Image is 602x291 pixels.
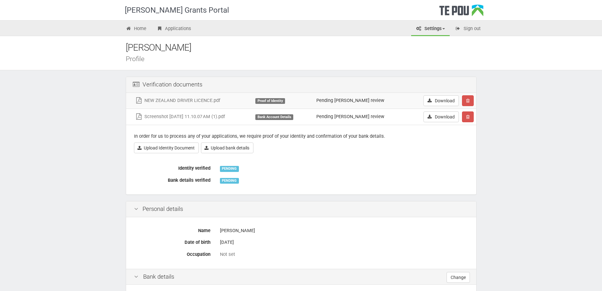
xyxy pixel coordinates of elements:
[129,237,215,246] label: Date of birth
[220,225,468,236] div: [PERSON_NAME]
[201,142,253,153] a: Upload bank details
[126,41,486,54] div: [PERSON_NAME]
[126,201,476,217] div: Personal details
[220,178,239,184] div: PENDING
[121,22,151,36] a: Home
[411,22,450,36] a: Settings
[220,166,239,172] div: PENDING
[134,142,199,153] a: Upload Identity Document
[135,114,225,119] a: Screenshot [DATE] 11.10.07 AM (1).pdf
[450,22,485,36] a: Sign out
[220,251,468,258] div: Not set
[129,249,215,258] label: Occupation
[314,109,406,125] td: Pending [PERSON_NAME] review
[129,163,215,172] label: Identity verified
[135,98,220,103] a: NEW ZEALAND DRIVER LICENCE.pdf
[129,225,215,234] label: Name
[423,95,459,106] a: Download
[134,133,468,140] p: In order for us to process any of your applications, we require proof of your identity and confir...
[126,55,486,62] div: Profile
[423,111,459,122] a: Download
[439,4,483,20] div: Te Pou Logo
[126,269,476,285] div: Bank details
[126,77,476,93] div: Verification documents
[447,272,470,283] a: Change
[314,93,406,109] td: Pending [PERSON_NAME] review
[255,114,293,120] div: Bank Account Details
[220,237,468,248] div: [DATE]
[129,175,215,184] label: Bank details verified
[152,22,196,36] a: Applications
[255,98,285,104] div: Proof of Identity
